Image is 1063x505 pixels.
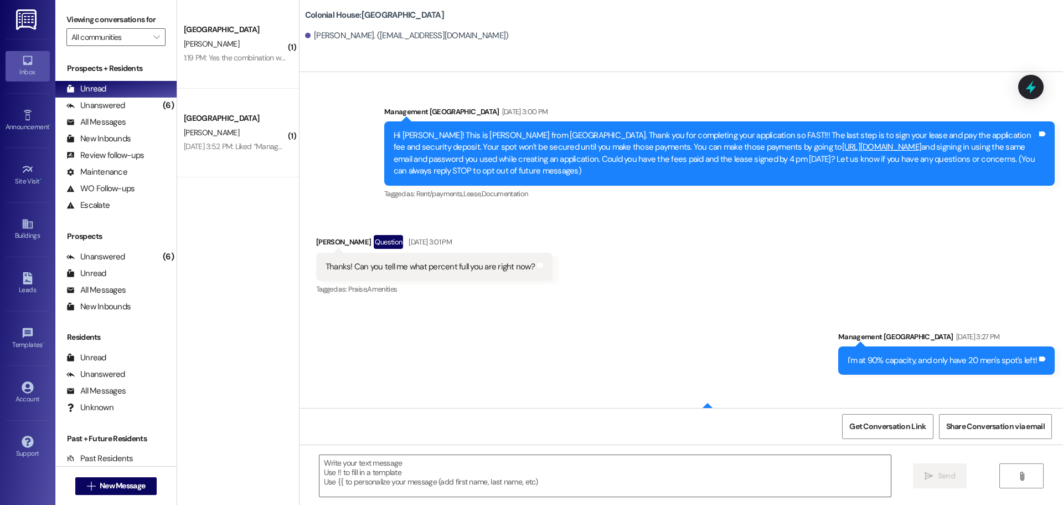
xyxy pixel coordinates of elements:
div: Unread [66,268,106,279]
button: Share Conversation via email [939,414,1052,439]
img: ResiDesk Logo [16,9,39,30]
div: [DATE] 3:00 PM [499,106,548,118]
div: (6) [160,97,177,114]
div: Hi [PERSON_NAME]! This is [PERSON_NAME] from [GEOGRAPHIC_DATA]. Thank you for completing your app... [394,130,1037,177]
div: Maintenance [66,166,127,178]
div: Tagged as: [384,186,1055,202]
button: Get Conversation Link [842,414,933,439]
span: Send [938,470,955,482]
i:  [1018,472,1026,481]
div: New Inbounds [66,301,131,313]
div: [DATE] 3:01 PM [406,236,452,248]
span: Rent/payments , [416,189,463,198]
span: • [43,339,44,347]
i:  [153,33,159,42]
div: All Messages [66,284,126,296]
div: [PERSON_NAME]. ([EMAIL_ADDRESS][DOMAIN_NAME]) [305,30,509,42]
div: 1:19 PM: Yes the combination would be great! And yes both the pass and payment plan would be grea... [184,53,573,63]
input: All communities [71,28,148,46]
div: I'm at 90% capacity, and only have 20 men's spot's left! [848,355,1037,366]
span: Amenities [367,284,397,294]
b: Colonial House: [GEOGRAPHIC_DATA] [305,9,444,21]
span: Documentation [482,189,528,198]
div: [PERSON_NAME] [316,235,553,253]
div: Unanswered [66,369,125,380]
div: WO Follow-ups [66,183,135,195]
div: Management [GEOGRAPHIC_DATA] [838,331,1055,346]
span: Praise , [348,284,367,294]
a: Account [6,378,50,408]
div: Unanswered [66,251,125,263]
div: [DATE] 3:52 PM: Liked “Management Colonial House (Colonial House): No problem!! I still haven't h... [184,141,914,151]
span: Lease , [463,189,482,198]
div: Escalate [66,200,110,211]
div: Review follow-ups [66,150,144,161]
div: Prospects + Residents [55,63,177,74]
a: Inbox [6,51,50,81]
a: Leads [6,269,50,299]
div: All Messages [66,116,126,128]
div: [GEOGRAPHIC_DATA] [184,24,286,35]
span: New Message [100,480,145,492]
div: Unknown [66,402,113,414]
a: Templates • [6,324,50,354]
div: Question [374,235,403,249]
div: [GEOGRAPHIC_DATA] [184,113,286,124]
div: Unread [66,83,106,95]
span: • [49,121,51,129]
a: Site Visit • [6,160,50,190]
div: [DATE] 3:27 PM [953,331,1000,343]
a: Support [6,432,50,462]
div: Residents [55,331,177,343]
div: New Inbounds [66,133,131,145]
a: [URL][DOMAIN_NAME] [842,141,922,152]
div: Unread [66,352,106,364]
span: Get Conversation Link [849,421,926,432]
span: Share Conversation via email [946,421,1045,432]
div: Past + Future Residents [55,433,177,445]
label: Viewing conversations for [66,11,166,28]
span: • [40,176,42,183]
div: (6) [160,248,177,266]
a: Buildings [6,215,50,244]
i:  [87,482,95,491]
button: New Message [75,477,157,495]
span: [PERSON_NAME] [184,127,239,137]
div: Prospects [55,231,177,242]
div: All Messages [66,385,126,397]
div: Tagged as: [316,281,553,297]
div: Unanswered [66,100,125,111]
div: Thanks! Can you tell me what percent full you are right now? [326,261,535,273]
div: Management [GEOGRAPHIC_DATA] [384,106,1055,121]
i:  [925,472,933,481]
div: Past Residents [66,453,133,465]
button: Send [913,463,967,488]
span: [PERSON_NAME] [184,39,239,49]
